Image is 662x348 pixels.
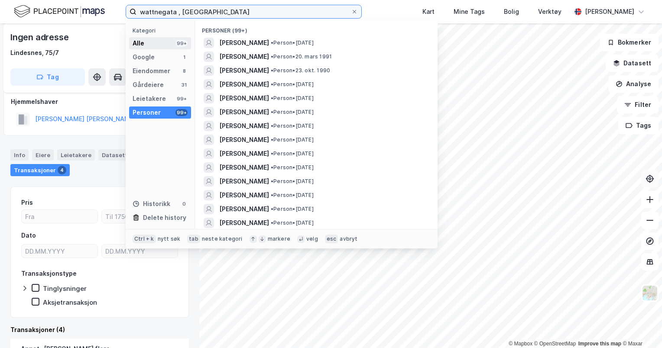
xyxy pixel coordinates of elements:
div: 0 [181,200,188,207]
div: Transaksjoner (4) [10,325,189,335]
span: [PERSON_NAME] [219,218,269,228]
div: 8 [181,68,188,74]
span: • [271,67,273,74]
iframe: Chat Widget [619,306,662,348]
span: Person • [DATE] [271,39,314,46]
div: Ingen adresse [10,30,70,44]
div: Aksjetransaksjon [43,298,97,306]
span: Person • [DATE] [271,81,314,88]
span: [PERSON_NAME] [219,148,269,159]
a: OpenStreetMap [534,341,576,347]
div: Alle [133,38,144,48]
input: Søk på adresse, matrikkel, gårdeiere, leietakere eller personer [136,5,351,18]
div: Info [10,149,29,161]
span: [PERSON_NAME] [219,52,269,62]
div: Gårdeiere [133,80,164,90]
span: [PERSON_NAME] [219,135,269,145]
span: Person • 23. okt. 1990 [271,67,330,74]
div: Kontrollprogram for chat [619,306,662,348]
input: DD.MM.YYYY [102,245,178,258]
span: Person • [DATE] [271,219,314,226]
button: Tags [618,117,659,134]
input: DD.MM.YYYY [22,245,97,258]
div: 99+ [175,109,188,116]
div: tab [187,235,200,243]
span: Person • [DATE] [271,178,314,185]
span: • [271,150,273,157]
button: Filter [617,96,659,113]
div: Hjemmelshaver [11,97,188,107]
div: Lindesnes, 75/7 [10,48,59,58]
span: • [271,109,273,115]
div: neste kategori [202,235,243,242]
span: [PERSON_NAME] [219,79,269,90]
div: Leietakere [57,149,95,161]
div: Personer (99+) [195,20,438,36]
span: Person • [DATE] [271,206,314,213]
div: Dato [21,230,36,241]
div: Transaksjoner [10,164,70,176]
span: Person • [DATE] [271,164,314,171]
img: Z [642,285,658,301]
span: Person • [DATE] [271,192,314,199]
div: [PERSON_NAME] [585,6,634,17]
span: • [271,219,273,226]
span: • [271,53,273,60]
div: markere [268,235,290,242]
img: logo.f888ab2527a4732fd821a326f86c7f29.svg [14,4,105,19]
span: [PERSON_NAME] [219,38,269,48]
span: • [271,192,273,198]
div: 1 [181,54,188,61]
span: Person • [DATE] [271,95,314,102]
span: • [271,122,273,129]
div: avbryt [340,235,357,242]
span: Person • [DATE] [271,136,314,143]
div: Eiere [32,149,54,161]
div: Historikk [133,199,170,209]
span: Person • 20. mars 1991 [271,53,332,60]
span: Person • [DATE] [271,109,314,116]
span: [PERSON_NAME] [219,65,269,76]
div: Personer [133,107,161,118]
span: • [271,95,273,101]
div: Eiendommer [133,66,170,76]
div: Tinglysninger [43,284,87,293]
button: Tag [10,68,85,86]
div: velg [306,235,318,242]
span: [PERSON_NAME] [219,204,269,214]
button: Datasett [606,55,659,72]
div: esc [325,235,338,243]
button: Bokmerker [600,34,659,51]
span: • [271,206,273,212]
span: [PERSON_NAME] [219,190,269,200]
span: • [271,39,273,46]
button: Analyse [608,75,659,93]
a: Improve this map [578,341,621,347]
span: [PERSON_NAME] [219,93,269,103]
a: Mapbox [509,341,532,347]
div: Mine Tags [454,6,485,17]
span: • [271,164,273,171]
div: Kart [422,6,435,17]
input: Fra [22,210,97,223]
div: Leietakere [133,93,166,104]
input: Til 175000 [102,210,178,223]
div: Transaksjonstype [21,268,77,279]
span: Person • [DATE] [271,122,314,129]
div: Verktøy [538,6,561,17]
div: 99+ [175,95,188,102]
span: • [271,178,273,184]
span: [PERSON_NAME] [219,107,269,117]
div: Datasett [98,149,131,161]
div: 31 [181,81,188,88]
div: Ctrl + k [133,235,156,243]
div: Kategori [133,27,191,34]
span: [PERSON_NAME] [219,162,269,173]
div: Bolig [504,6,519,17]
div: nytt søk [158,235,181,242]
span: [PERSON_NAME] [219,121,269,131]
span: • [271,136,273,143]
div: 99+ [175,40,188,47]
span: Person • [DATE] [271,150,314,157]
div: Pris [21,197,33,208]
